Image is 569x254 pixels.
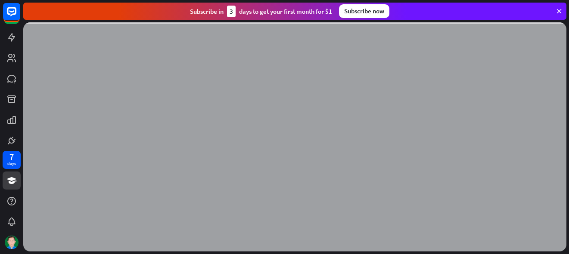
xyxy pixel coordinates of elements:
a: 7 days [3,151,21,169]
div: days [7,161,16,167]
div: Subscribe now [339,4,389,18]
div: 7 [9,153,14,161]
div: Subscribe in days to get your first month for $1 [190,6,332,17]
div: 3 [227,6,236,17]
